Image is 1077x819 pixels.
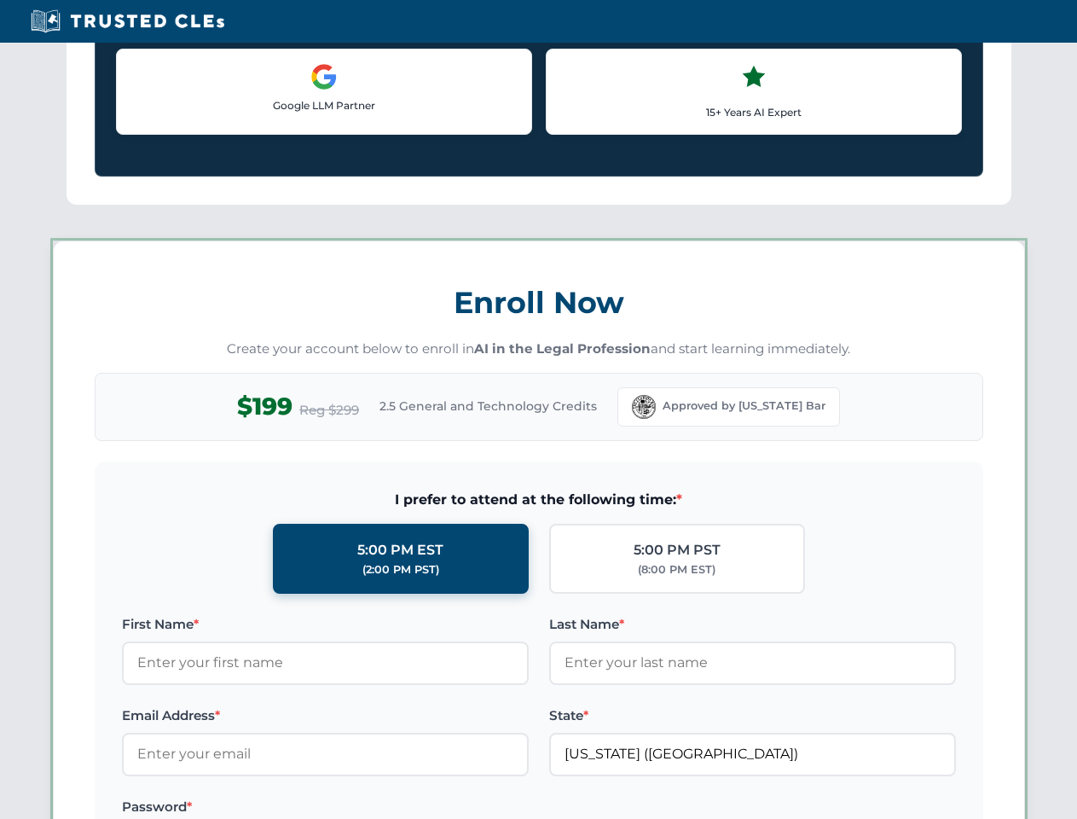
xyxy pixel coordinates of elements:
p: 15+ Years AI Expert [560,104,947,120]
div: (8:00 PM EST) [638,561,715,578]
p: Create your account below to enroll in and start learning immediately. [95,340,983,359]
div: 5:00 PM PST [634,539,721,561]
input: Enter your last name [549,642,956,684]
label: First Name [122,614,529,635]
div: (2:00 PM PST) [362,561,439,578]
input: Enter your email [122,733,529,775]
label: State [549,706,956,726]
img: Trusted CLEs [26,9,229,34]
strong: AI in the Legal Profession [474,340,651,357]
span: I prefer to attend at the following time: [122,489,956,511]
label: Last Name [549,614,956,635]
div: 5:00 PM EST [357,539,443,561]
input: Enter your first name [122,642,529,684]
input: Florida (FL) [549,733,956,775]
span: 2.5 General and Technology Credits [379,397,597,415]
img: Florida Bar [632,395,656,419]
p: Google LLM Partner [130,97,518,113]
label: Password [122,797,529,817]
h3: Enroll Now [95,276,983,329]
label: Email Address [122,706,529,726]
img: Google [310,63,338,90]
span: Reg $299 [299,400,359,421]
span: $199 [237,387,292,426]
span: Approved by [US_STATE] Bar [663,398,825,415]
